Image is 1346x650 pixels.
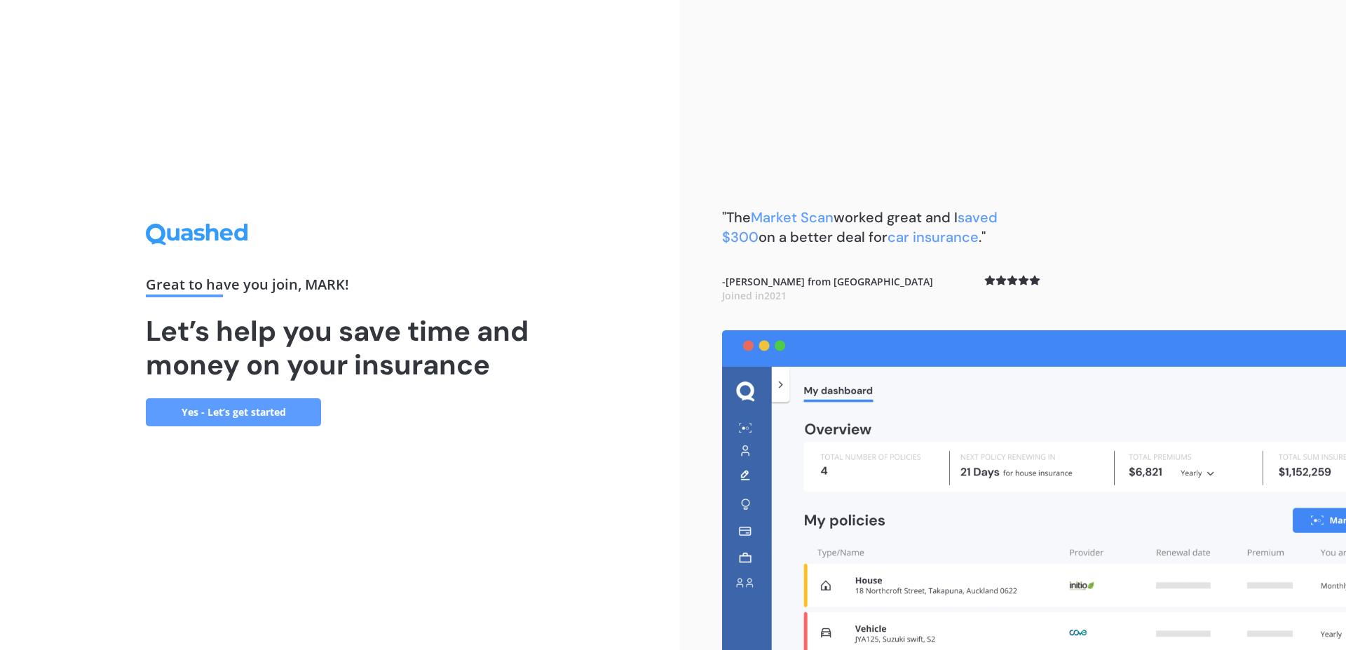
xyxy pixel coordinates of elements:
span: Joined in 2021 [722,289,787,302]
span: Market Scan [751,208,834,226]
img: dashboard.webp [722,330,1346,650]
span: car insurance [888,228,979,246]
span: saved $300 [722,208,998,246]
a: Yes - Let’s get started [146,398,321,426]
h1: Let’s help you save time and money on your insurance [146,314,534,381]
b: - [PERSON_NAME] from [GEOGRAPHIC_DATA] [722,275,933,302]
b: "The worked great and I on a better deal for ." [722,208,998,246]
div: Great to have you join , MARK ! [146,278,534,297]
